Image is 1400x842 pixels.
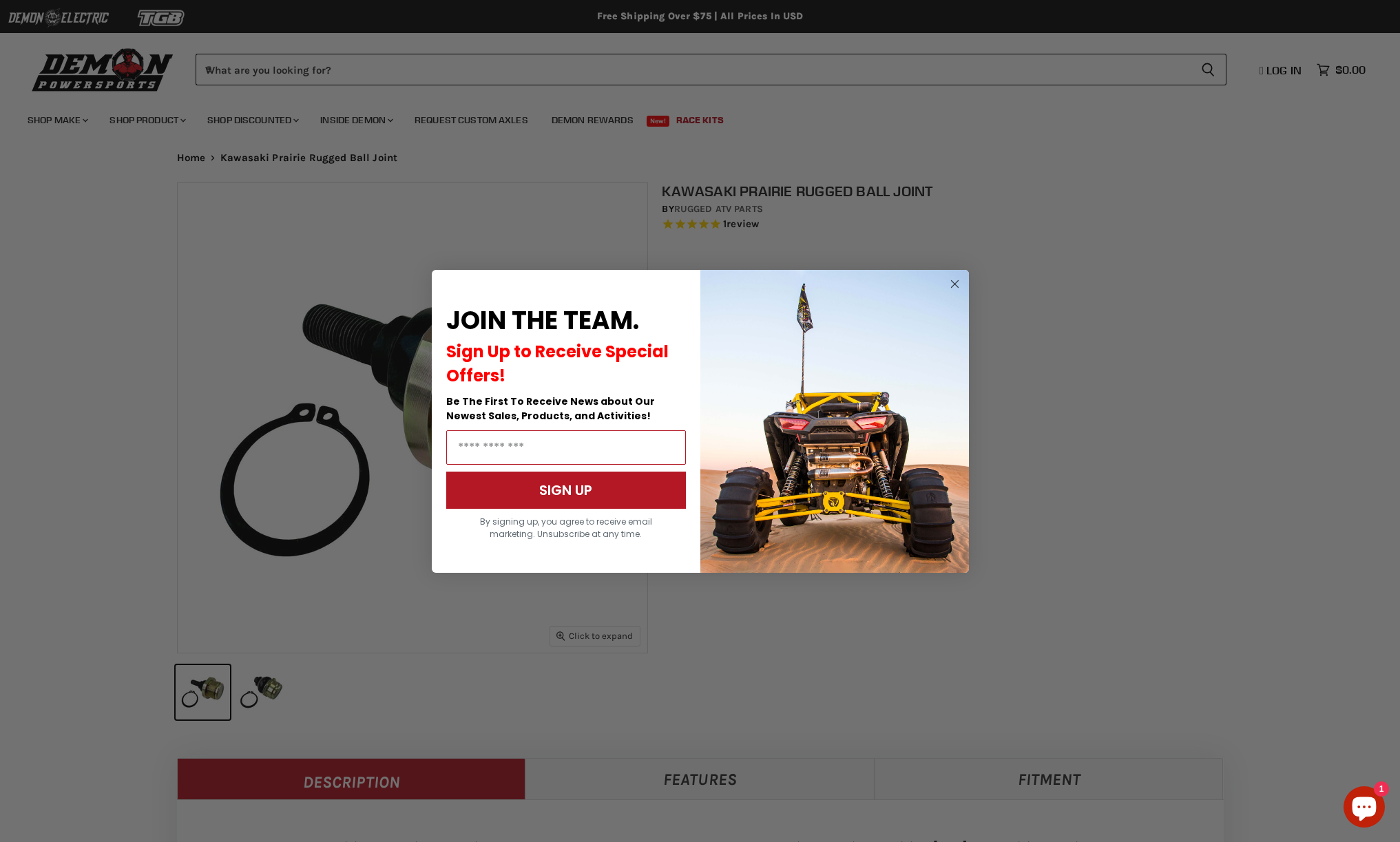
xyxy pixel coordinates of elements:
[700,270,969,573] img: a9095488-b6e7-41ba-879d-588abfab540b.jpeg
[446,472,686,509] button: SIGN UP
[446,303,639,338] span: JOIN THE TEAM.
[446,394,655,423] span: Be The First To Receive News about Our Newest Sales, Products, and Activities!
[446,340,669,387] span: Sign Up to Receive Special Offers!
[446,430,686,465] input: Email Address
[480,516,652,540] span: By signing up, you agree to receive email marketing. Unsubscribe at any time.
[946,275,963,293] button: Close dialog
[1339,786,1389,831] inbox-online-store-chat: Shopify online store chat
